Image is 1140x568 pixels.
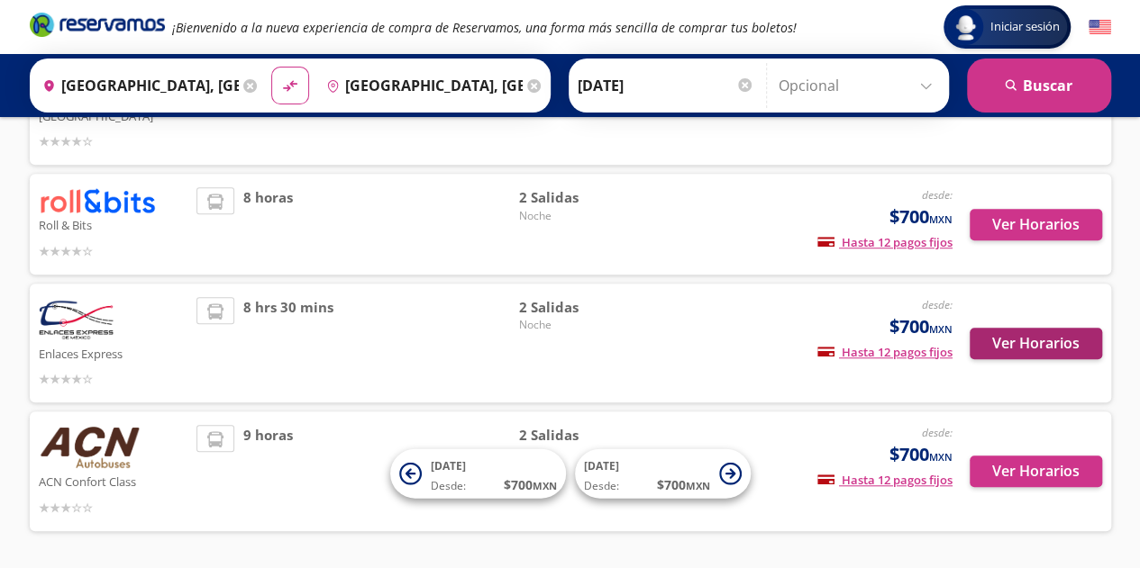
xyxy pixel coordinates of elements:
p: ACN Confort Class [39,470,188,491]
img: ACN Confort Class [39,425,141,470]
span: [DATE] [431,458,466,473]
input: Opcional [779,63,940,108]
span: Iniciar sesión [983,18,1067,36]
small: MXN [533,479,557,492]
img: Roll & Bits [39,187,156,213]
span: Desde: [584,478,619,494]
small: MXN [929,212,953,226]
i: Brand Logo [30,11,165,38]
button: Ver Horarios [970,209,1102,240]
em: desde: [922,425,953,440]
span: $ 700 [657,475,710,494]
button: [DATE]Desde:$700MXN [390,449,566,499]
span: $ 700 [504,475,557,494]
small: MXN [686,479,710,492]
span: Hasta 12 pagos fijos [817,234,953,250]
input: Buscar Origen [35,63,239,108]
button: English [1089,16,1111,39]
button: Buscar [967,59,1111,113]
span: 2 Salidas [518,297,644,318]
img: Enlaces Express [39,297,114,342]
span: 2 Salidas [518,187,644,208]
span: Noche [518,208,644,224]
span: $700 [889,441,953,468]
em: desde: [922,187,953,203]
span: 9 horas [243,425,293,518]
span: Hasta 12 pagos fijos [817,472,953,488]
span: Noche [518,446,644,462]
input: Elegir Fecha [578,63,754,108]
small: MXN [929,450,953,464]
input: Buscar Destino [319,63,523,108]
span: $700 [889,203,953,230]
em: desde: [922,297,953,312]
span: Noche [518,317,644,333]
p: Enlaces Express [39,342,188,364]
em: ¡Bienvenido a la nueva experiencia de compra de Reservamos, una forma más sencilla de comprar tus... [172,19,797,36]
small: MXN [929,322,953,336]
button: Ver Horarios [970,328,1102,359]
p: Roll & Bits [39,213,188,235]
span: $700 [889,313,953,340]
a: Brand Logo [30,11,165,43]
span: 8 hrs 30 mins [243,297,333,390]
button: Ver Horarios [970,455,1102,487]
button: [DATE]Desde:$700MXN [575,449,751,499]
span: 2 Salidas [518,425,644,446]
span: Desde: [431,478,466,494]
span: [DATE] [584,458,619,473]
span: Hasta 12 pagos fijos [817,344,953,360]
span: 8 horas [243,187,293,260]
